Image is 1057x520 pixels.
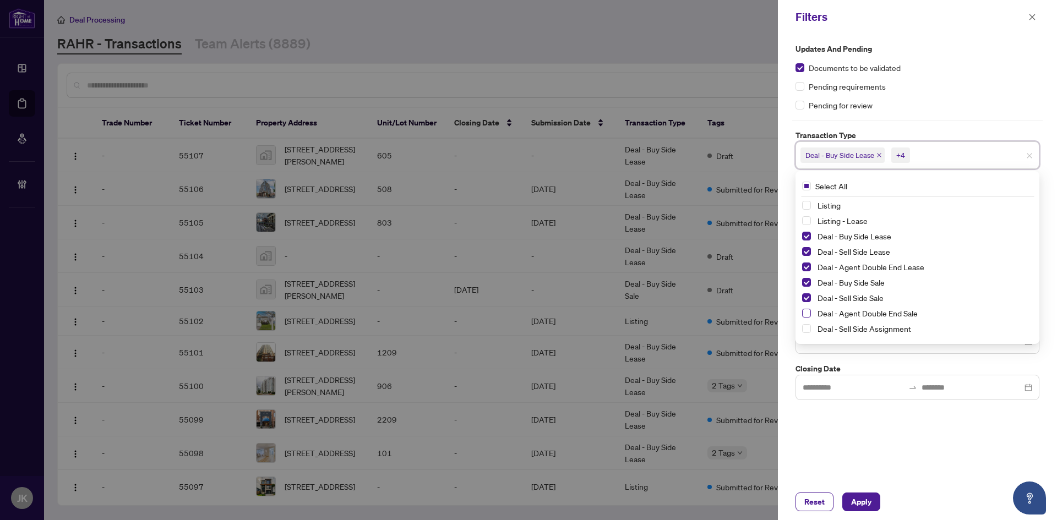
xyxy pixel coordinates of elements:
[809,62,901,74] span: Documents to be validated
[813,199,1033,212] span: Listing
[818,231,891,241] span: Deal - Buy Side Lease
[811,180,852,192] span: Select All
[1026,152,1033,159] span: close
[796,43,1039,55] label: Updates and Pending
[813,245,1033,258] span: Deal - Sell Side Lease
[876,152,882,158] span: close
[796,9,1025,25] div: Filters
[802,293,811,302] span: Select Deal - Sell Side Sale
[813,276,1033,289] span: Deal - Buy Side Sale
[802,309,811,318] span: Select Deal - Agent Double End Sale
[896,150,905,161] div: +4
[805,150,874,161] span: Deal - Buy Side Lease
[813,306,1033,320] span: Deal - Agent Double End Sale
[813,337,1033,351] span: Deal - Buy Side Assignment
[908,383,917,392] span: to
[1028,13,1036,21] span: close
[818,216,868,226] span: Listing - Lease
[802,324,811,333] span: Select Deal - Sell Side Assignment
[813,291,1033,304] span: Deal - Sell Side Sale
[818,324,911,333] span: Deal - Sell Side Assignment
[809,99,873,111] span: Pending for review
[842,492,880,511] button: Apply
[818,200,841,210] span: Listing
[818,293,884,303] span: Deal - Sell Side Sale
[802,232,811,240] span: Select Deal - Buy Side Lease
[804,493,825,511] span: Reset
[802,278,811,287] span: Select Deal - Buy Side Sale
[796,363,1039,375] label: Closing Date
[818,247,890,256] span: Deal - Sell Side Lease
[818,339,912,349] span: Deal - Buy Side Assignment
[813,260,1033,273] span: Deal - Agent Double End Lease
[813,214,1033,227] span: Listing - Lease
[818,277,885,287] span: Deal - Buy Side Sale
[1013,481,1046,514] button: Open asap
[802,201,811,210] span: Select Listing
[809,80,886,92] span: Pending requirements
[851,493,871,511] span: Apply
[802,262,811,271] span: Select Deal - Agent Double End Lease
[796,129,1039,141] label: Transaction Type
[802,247,811,256] span: Select Deal - Sell Side Lease
[908,383,917,392] span: swap-right
[818,308,918,318] span: Deal - Agent Double End Sale
[802,216,811,225] span: Select Listing - Lease
[796,492,833,511] button: Reset
[800,147,885,163] span: Deal - Buy Side Lease
[818,262,924,272] span: Deal - Agent Double End Lease
[813,229,1033,243] span: Deal - Buy Side Lease
[813,322,1033,335] span: Deal - Sell Side Assignment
